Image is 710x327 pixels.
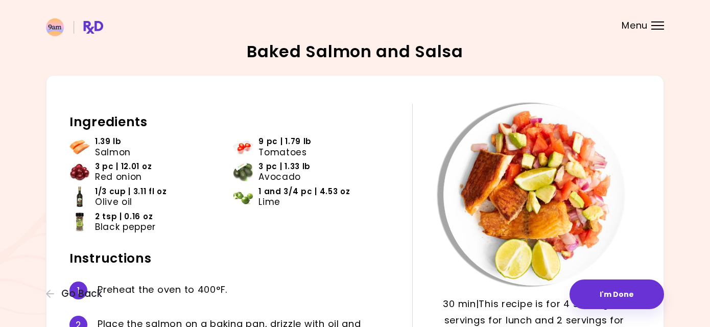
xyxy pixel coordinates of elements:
span: Avocado [258,172,301,182]
div: P r e h e a t t h e o v e n t o 4 0 0 ° F . [98,282,397,299]
span: Lime [258,197,280,207]
span: 9 pc | 1.79 lb [258,136,312,147]
span: 1 and 3/4 pc | 4.53 oz [258,186,350,197]
span: Black pepper [95,222,156,232]
h2: Instructions [69,250,397,267]
span: Red onion [95,172,142,182]
span: Salmon [95,147,131,157]
span: Olive oil [95,197,132,207]
span: 1.39 lb [95,136,122,147]
div: 1 [69,282,87,299]
button: Go Back [46,288,107,299]
span: Go Back [61,288,102,299]
button: I'm Done [570,279,664,309]
span: Menu [622,21,648,30]
span: Tomatoes [258,147,306,157]
h2: Baked Salmon and Salsa [247,43,463,60]
span: 3 pc | 1.33 lb [258,161,311,172]
h2: Ingredients [69,114,397,130]
span: 3 pc | 12.01 oz [95,161,152,172]
span: 1/3 cup | 3.11 fl oz [95,186,167,197]
img: RxDiet [46,18,103,36]
span: 2 tsp | 0.16 oz [95,212,153,222]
